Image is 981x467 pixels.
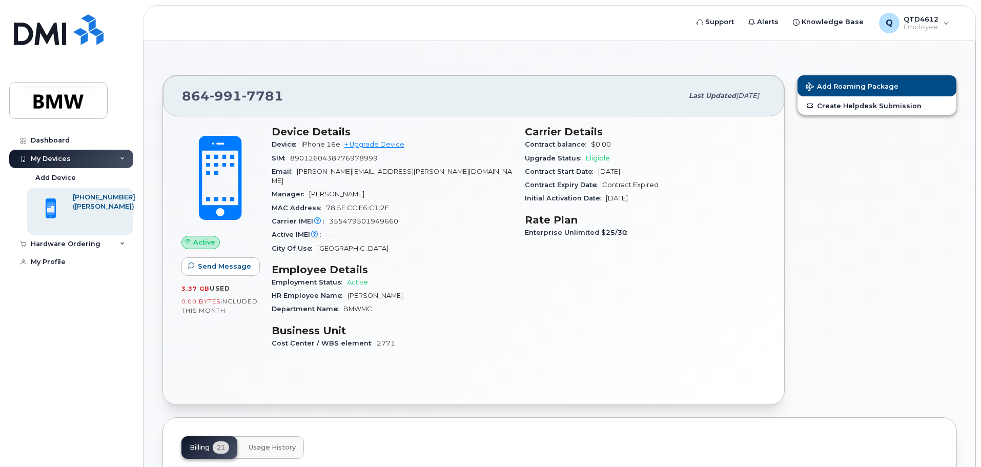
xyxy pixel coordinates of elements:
span: Carrier IMEI [272,217,329,225]
span: [DATE] [606,194,628,202]
span: SIM [272,154,290,162]
span: — [326,231,333,238]
span: [PERSON_NAME][EMAIL_ADDRESS][PERSON_NAME][DOMAIN_NAME] [272,168,512,185]
span: Contract Expired [602,181,659,189]
span: Contract Expiry Date [525,181,602,189]
span: Usage History [249,443,296,452]
span: Active [193,237,215,247]
span: 0.00 Bytes [181,298,220,305]
span: Last updated [689,92,736,99]
span: 355479501949660 [329,217,398,225]
span: [DATE] [598,168,620,175]
span: Send Message [198,261,251,271]
span: Manager [272,190,309,198]
span: 78:5E:CC:E6:C1:2F [326,204,389,212]
span: 3.37 GB [181,285,210,292]
span: MAC Address [272,204,326,212]
span: [DATE] [736,92,759,99]
span: [PERSON_NAME] [309,190,364,198]
button: Add Roaming Package [798,75,956,96]
span: Add Roaming Package [806,83,898,92]
span: 8901260438776978999 [290,154,378,162]
span: iPhone 16e [301,140,340,148]
span: Active IMEI [272,231,326,238]
span: Initial Activation Date [525,194,606,202]
span: Employment Status [272,278,347,286]
span: $0.00 [591,140,611,148]
h3: Carrier Details [525,126,766,138]
span: Contract balance [525,140,591,148]
span: Department Name [272,305,343,313]
span: Device [272,140,301,148]
span: [GEOGRAPHIC_DATA] [317,245,389,252]
button: Send Message [181,257,260,276]
iframe: Messenger Launcher [936,422,973,459]
span: 7781 [242,88,283,104]
h3: Business Unit [272,324,513,337]
span: 2771 [377,339,395,347]
span: [PERSON_NAME] [348,292,403,299]
h3: Employee Details [272,263,513,276]
span: 991 [210,88,242,104]
span: Eligible [586,154,610,162]
a: Create Helpdesk Submission [798,96,956,115]
span: BMWMC [343,305,372,313]
span: used [210,285,230,292]
span: 864 [182,88,283,104]
span: HR Employee Name [272,292,348,299]
span: Upgrade Status [525,154,586,162]
a: + Upgrade Device [344,140,404,148]
span: City Of Use [272,245,317,252]
span: Cost Center / WBS element [272,339,377,347]
h3: Rate Plan [525,214,766,226]
h3: Device Details [272,126,513,138]
span: Active [347,278,368,286]
span: Email [272,168,297,175]
span: Enterprise Unlimited $25/30 [525,229,632,236]
span: Contract Start Date [525,168,598,175]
